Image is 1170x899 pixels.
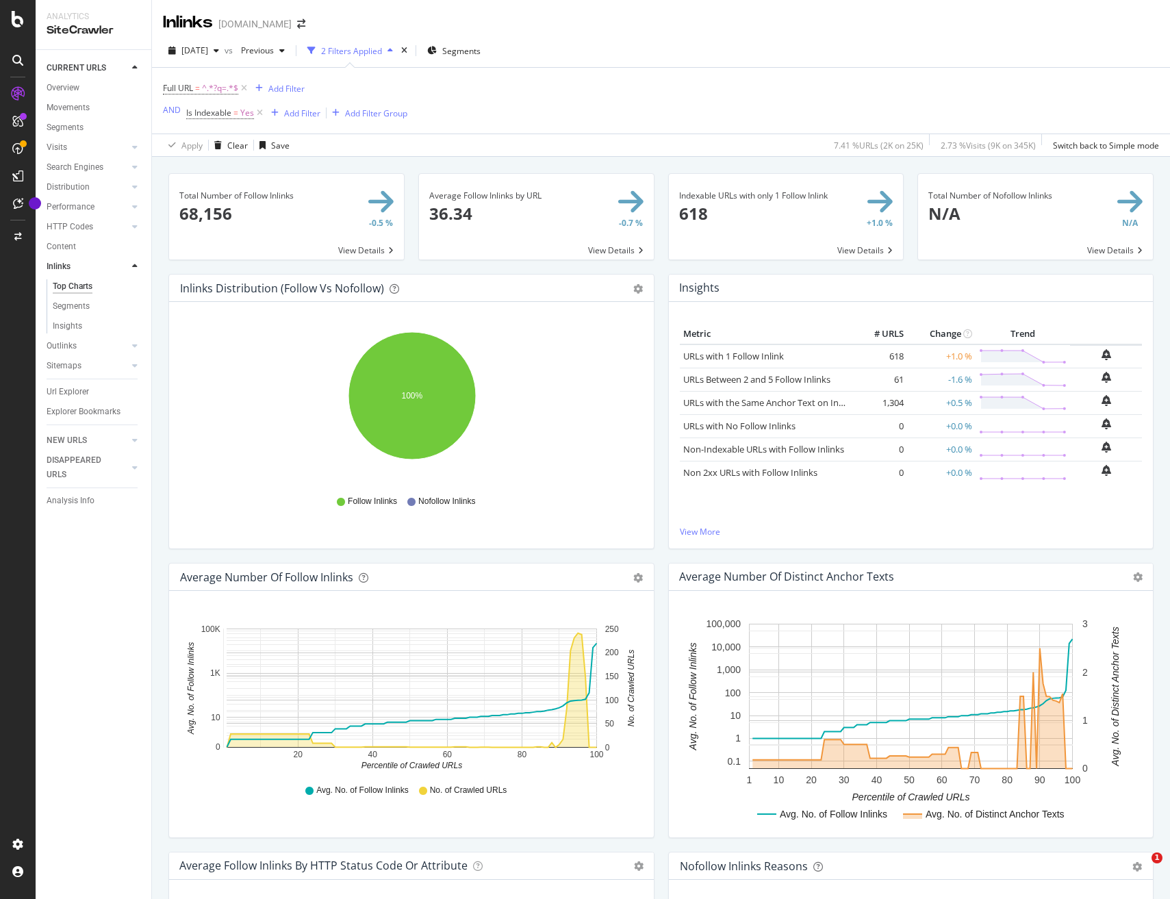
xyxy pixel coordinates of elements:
text: 10,000 [711,642,741,653]
td: +0.0 % [907,414,976,438]
div: Analytics [47,11,140,23]
div: DISAPPEARED URLS [47,453,116,482]
i: Options [634,861,644,871]
div: bell-plus [1102,395,1111,406]
div: Visits [47,140,67,155]
div: Performance [47,200,94,214]
td: 0 [852,438,907,461]
span: 2025 Sep. 4th [181,45,208,56]
text: 50 [605,719,615,729]
a: URLs with the Same Anchor Text on Inlinks [683,396,857,409]
a: URLs with No Follow Inlinks [683,420,796,432]
a: Url Explorer [47,385,142,399]
div: 2 Filters Applied [321,45,382,57]
div: Apply [181,140,203,151]
div: Url Explorer [47,385,89,399]
div: Explorer Bookmarks [47,405,120,419]
span: Segments [442,45,481,57]
div: gear [633,573,643,583]
text: No. of Crawled URLs [626,650,636,727]
button: 2 Filters Applied [302,40,398,62]
text: Avg. No. of Follow Inlinks [780,809,887,820]
div: Inlinks [163,11,213,34]
span: 1 [1152,852,1162,863]
a: Explorer Bookmarks [47,405,142,419]
div: bell-plus [1102,418,1111,429]
div: A chart. [180,613,643,772]
text: 80 [1002,774,1013,785]
div: Inlinks Distribution (Follow vs Nofollow) [180,281,384,295]
div: Overview [47,81,79,95]
span: Is Indexable [186,107,231,118]
text: Percentile of Crawled URLs [361,761,462,770]
a: Inlinks [47,259,128,274]
h4: Average Number of Distinct Anchor Texts [679,568,894,586]
div: AND [163,104,181,116]
a: Movements [47,101,142,115]
a: Distribution [47,180,128,194]
div: Top Charts [53,279,92,294]
text: 0 [1082,763,1088,774]
th: Metric [680,324,853,344]
text: 10 [773,774,784,785]
text: 0 [605,743,610,752]
a: Insights [53,319,142,333]
span: Avg. No. of Follow Inlinks [316,785,409,796]
text: Avg. No. of Follow Inlinks [687,643,698,751]
td: +0.0 % [907,438,976,461]
a: Sitemaps [47,359,128,373]
text: 50 [904,774,915,785]
th: Trend [976,324,1070,344]
text: 100 [605,696,619,705]
text: 150 [605,672,619,681]
span: Previous [236,45,274,56]
button: Switch back to Simple mode [1047,134,1159,156]
div: Segments [53,299,90,314]
text: 10 [211,713,220,722]
a: Segments [53,299,142,314]
text: 40 [871,774,882,785]
span: = [233,107,238,118]
svg: A chart. [680,613,1143,826]
span: = [195,82,200,94]
button: Segments [422,40,486,62]
a: HTTP Codes [47,220,128,234]
div: Nofollow Inlinks Reasons [680,859,808,873]
text: 80 [518,750,527,759]
div: Content [47,240,76,254]
text: 100% [402,391,423,401]
td: +1.0 % [907,344,976,368]
span: Full URL [163,82,193,94]
div: Clear [227,140,248,151]
div: CURRENT URLS [47,61,106,75]
text: 30 [838,774,849,785]
text: 0 [216,742,220,752]
div: Tooltip anchor [29,197,41,210]
div: Add Filter Group [345,107,407,119]
i: Options [1133,572,1143,582]
div: 7.41 % URLs ( 2K on 25K ) [834,140,924,151]
button: Add Filter [266,105,320,121]
div: Outlinks [47,339,77,353]
div: Add Filter [284,107,320,119]
text: 100,000 [706,619,741,630]
div: Search Engines [47,160,103,175]
div: Distribution [47,180,90,194]
div: SiteCrawler [47,23,140,38]
td: -1.6 % [907,368,976,391]
div: HTTP Codes [47,220,93,234]
text: 100 [589,750,603,759]
div: Average Number of Follow Inlinks [180,570,353,584]
td: +0.5 % [907,391,976,414]
text: 70 [969,774,980,785]
td: 618 [852,344,907,368]
text: 2 [1082,667,1088,678]
div: Insights [53,319,82,333]
span: Nofollow Inlinks [418,496,475,507]
text: 40 [368,750,378,759]
button: Previous [236,40,290,62]
th: # URLS [852,324,907,344]
th: Change [907,324,976,344]
a: Top Charts [53,279,142,294]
